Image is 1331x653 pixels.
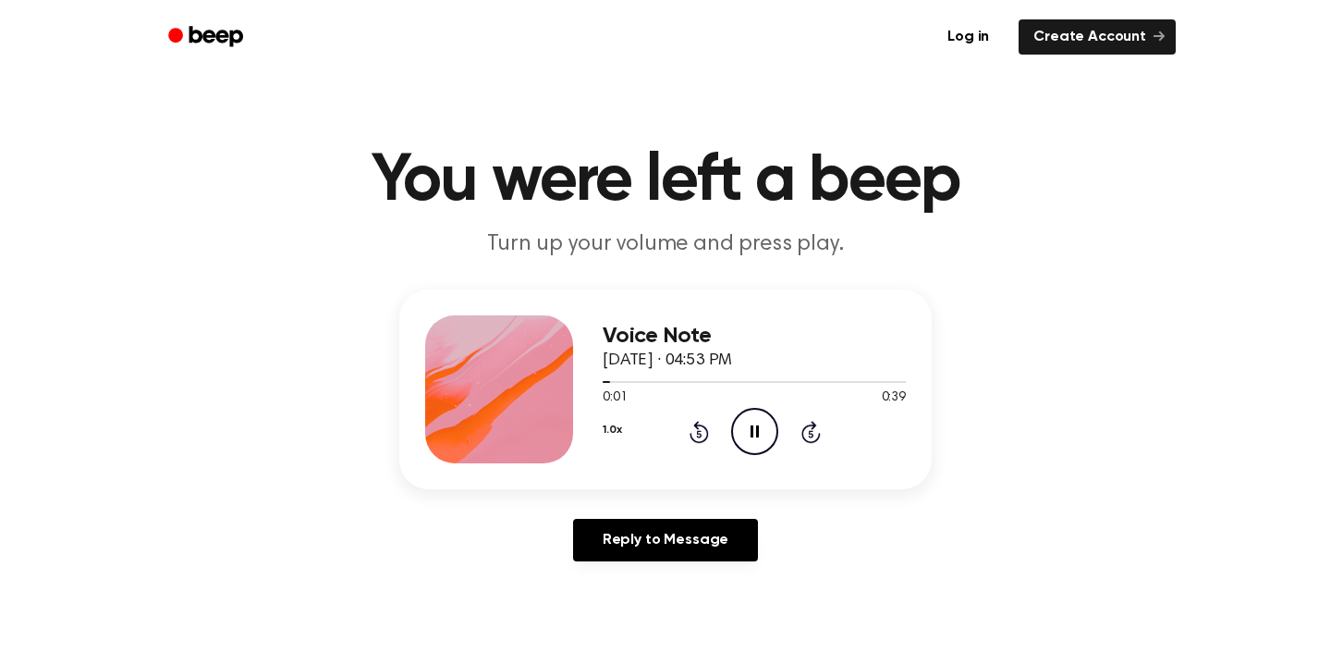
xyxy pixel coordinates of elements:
[192,148,1139,215] h1: You were left a beep
[603,324,906,349] h3: Voice Note
[573,519,758,561] a: Reply to Message
[603,414,621,446] button: 1.0x
[155,19,260,55] a: Beep
[603,352,732,369] span: [DATE] · 04:53 PM
[603,388,627,408] span: 0:01
[1019,19,1176,55] a: Create Account
[311,229,1020,260] p: Turn up your volume and press play.
[882,388,906,408] span: 0:39
[929,16,1007,58] a: Log in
